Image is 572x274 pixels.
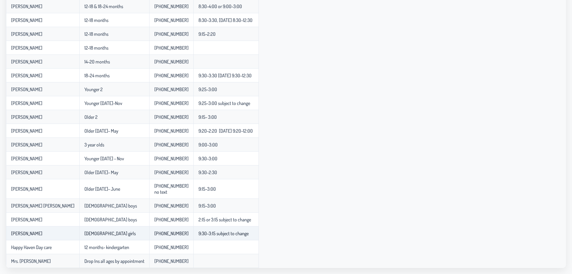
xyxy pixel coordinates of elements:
[154,155,189,162] p-celleditor: [PHONE_NUMBER]
[154,142,189,148] p-celleditor: [PHONE_NUMBER]
[84,86,103,92] p-celleditor: Younger 2
[84,142,104,148] p-celleditor: 3 year olds
[154,17,189,23] p-celleditor: [PHONE_NUMBER]
[84,244,129,250] p-celleditor: 12 months- kindergarten
[84,258,144,264] p-celleditor: Drop Ins all ages by appointment
[84,203,137,209] p-celleditor: [DEMOGRAPHIC_DATA] boys
[154,3,189,9] p-celleditor: [PHONE_NUMBER]
[154,230,189,236] p-celleditor: [PHONE_NUMBER]
[198,72,252,79] p-celleditor: 9:30-3:30 [DATE] 9:30-12:30
[154,114,189,120] p-celleditor: [PHONE_NUMBER]
[11,128,42,134] p-celleditor: [PERSON_NAME]
[154,86,189,92] p-celleditor: [PHONE_NUMBER]
[198,100,250,106] p-celleditor: 9:25-3:00 subject to change
[11,230,42,236] p-celleditor: [PERSON_NAME]
[154,59,189,65] p-celleditor: [PHONE_NUMBER]
[198,155,217,162] p-celleditor: 9:30-3:00
[154,72,189,79] p-celleditor: [PHONE_NUMBER]
[11,31,42,37] p-celleditor: [PERSON_NAME]
[11,100,42,106] p-celleditor: [PERSON_NAME]
[11,217,42,223] p-celleditor: [PERSON_NAME]
[154,45,189,51] p-celleditor: [PHONE_NUMBER]
[11,3,42,9] p-celleditor: [PERSON_NAME]
[11,114,42,120] p-celleditor: [PERSON_NAME]
[11,86,42,92] p-celleditor: [PERSON_NAME]
[198,17,253,23] p-celleditor: 8:30-3:30, [DATE] 8:30-12:30
[84,100,122,106] p-celleditor: Younger [DATE]-Nov
[11,17,42,23] p-celleditor: [PERSON_NAME]
[198,169,217,175] p-celleditor: 9:30-2:30
[84,155,124,162] p-celleditor: Younger [DATE] - Nov
[11,45,42,51] p-celleditor: [PERSON_NAME]
[84,128,118,134] p-celleditor: Older [DATE]- May
[198,142,218,148] p-celleditor: 9:00-3:00
[154,244,189,250] p-celleditor: [PHONE_NUMBER]
[198,114,217,120] p-celleditor: 9:15- 3:00
[154,183,189,195] p-celleditor: [PHONE_NUMBER] no text
[154,100,189,106] p-celleditor: [PHONE_NUMBER]
[198,217,251,223] p-celleditor: 2:15 or 3:15 subject to change
[154,203,189,209] p-celleditor: [PHONE_NUMBER]
[198,3,242,9] p-celleditor: 8:30-4:00 or 9:00-3:00
[84,230,136,236] p-celleditor: [DEMOGRAPHIC_DATA] girls
[84,45,108,51] p-celleditor: 12-18 months
[84,186,120,192] p-celleditor: Older [DATE]- June
[198,86,217,92] p-celleditor: 9:25-3:00
[11,72,42,79] p-celleditor: [PERSON_NAME]
[84,31,108,37] p-celleditor: 12-18 months
[198,31,216,37] p-celleditor: 9:15-2:20
[198,186,216,192] p-celleditor: 9:15-3:00
[154,128,189,134] p-celleditor: [PHONE_NUMBER]
[84,72,110,79] p-celleditor: 18-24 months
[11,142,42,148] p-celleditor: [PERSON_NAME]
[84,17,108,23] p-celleditor: 12-18 months
[84,59,110,65] p-celleditor: 14-20 months
[154,258,189,264] p-celleditor: [PHONE_NUMBER]
[154,31,189,37] p-celleditor: [PHONE_NUMBER]
[11,244,52,250] p-celleditor: Happy Haven Day care
[198,203,216,209] p-celleditor: 9:15-3:00
[11,59,42,65] p-celleditor: [PERSON_NAME]
[11,186,42,192] p-celleditor: [PERSON_NAME]
[11,258,51,264] p-celleditor: Mrs. [PERSON_NAME]
[11,155,42,162] p-celleditor: [PERSON_NAME]
[84,114,98,120] p-celleditor: Older 2
[84,217,137,223] p-celleditor: [DEMOGRAPHIC_DATA] boys
[198,230,249,236] p-celleditor: 9:30-3:15 subject to change
[84,169,118,175] p-celleditor: Older [DATE]- May
[154,169,189,175] p-celleditor: [PHONE_NUMBER]
[154,217,189,223] p-celleditor: [PHONE_NUMBER]
[84,3,123,9] p-celleditor: 12-18 & 18-24 months
[11,203,74,209] p-celleditor: [PERSON_NAME] [PERSON_NAME]
[198,128,253,134] p-celleditor: 9:20-2:20 [DATE] 9:20-12:00
[11,169,42,175] p-celleditor: [PERSON_NAME]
